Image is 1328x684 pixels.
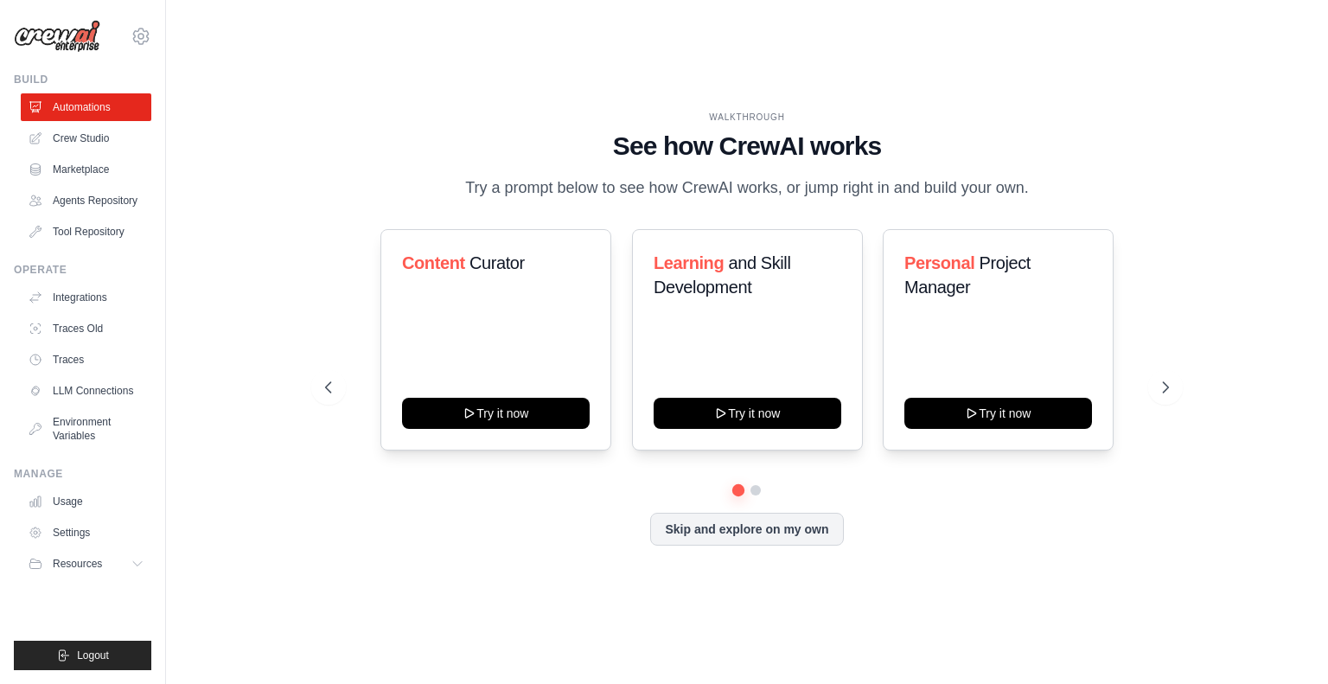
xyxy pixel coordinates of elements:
p: Try a prompt below to see how CrewAI works, or jump right in and build your own. [456,176,1037,201]
a: Integrations [21,284,151,311]
a: LLM Connections [21,377,151,405]
a: Crew Studio [21,125,151,152]
span: Content [402,253,465,272]
a: Marketplace [21,156,151,183]
span: Personal [904,253,974,272]
span: Resources [53,557,102,571]
a: Automations [21,93,151,121]
a: Environment Variables [21,408,151,450]
a: Usage [21,488,151,515]
a: Traces Old [21,315,151,342]
span: Logout [77,649,109,662]
button: Resources [21,550,151,578]
span: Curator [469,253,525,272]
button: Skip and explore on my own [650,513,843,546]
div: WALKTHROUGH [325,111,1169,124]
span: and Skill Development [654,253,790,297]
a: Agents Repository [21,187,151,214]
button: Logout [14,641,151,670]
span: Learning [654,253,724,272]
a: Settings [21,519,151,547]
div: Manage [14,467,151,481]
button: Try it now [654,398,841,429]
span: Project Manager [904,253,1031,297]
button: Try it now [904,398,1092,429]
div: Build [14,73,151,86]
a: Tool Repository [21,218,151,246]
a: Traces [21,346,151,374]
h1: See how CrewAI works [325,131,1169,162]
img: Logo [14,20,100,53]
div: Operate [14,263,151,277]
button: Try it now [402,398,590,429]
